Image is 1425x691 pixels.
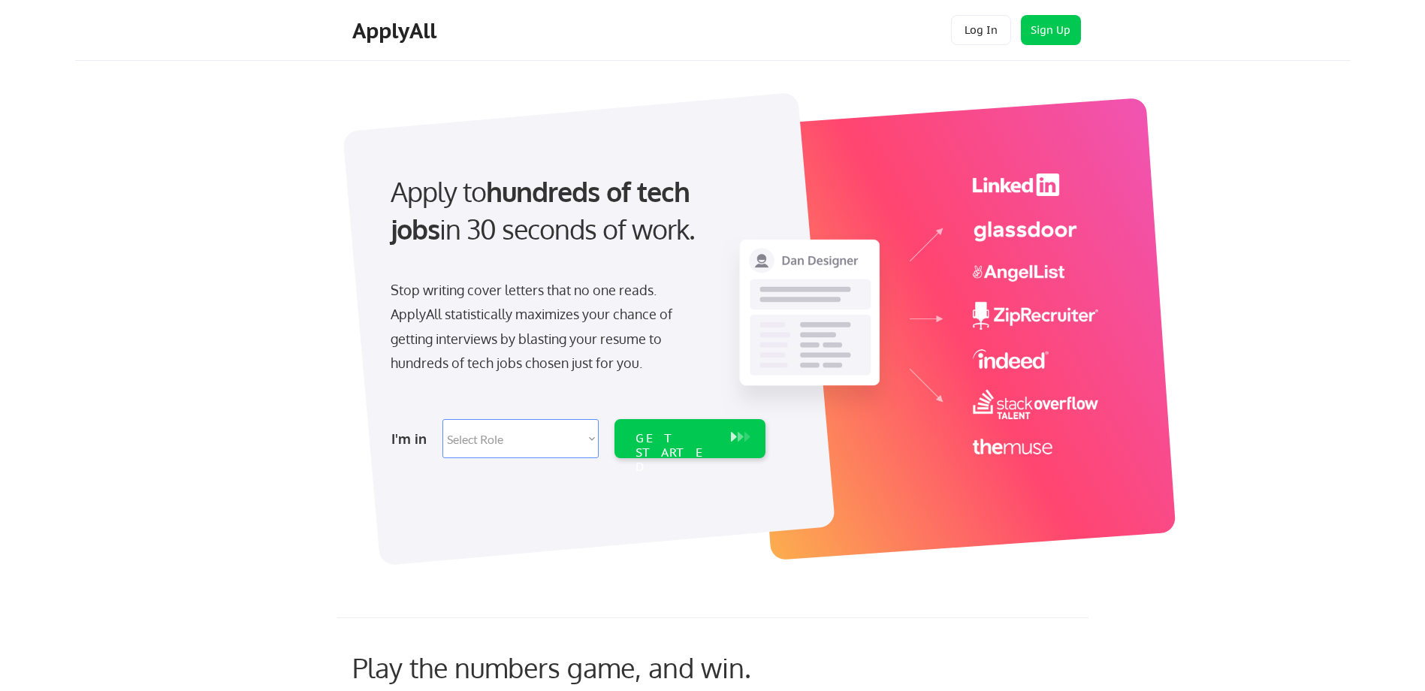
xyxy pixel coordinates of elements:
div: Play the numbers game, and win. [352,651,818,683]
button: Log In [951,15,1011,45]
div: Apply to in 30 seconds of work. [391,173,759,249]
div: I'm in [391,427,433,451]
button: Sign Up [1021,15,1081,45]
strong: hundreds of tech jobs [391,174,696,246]
div: Stop writing cover letters that no one reads. ApplyAll statistically maximizes your chance of get... [391,278,699,376]
div: GET STARTED [636,431,716,475]
div: ApplyAll [352,18,441,44]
